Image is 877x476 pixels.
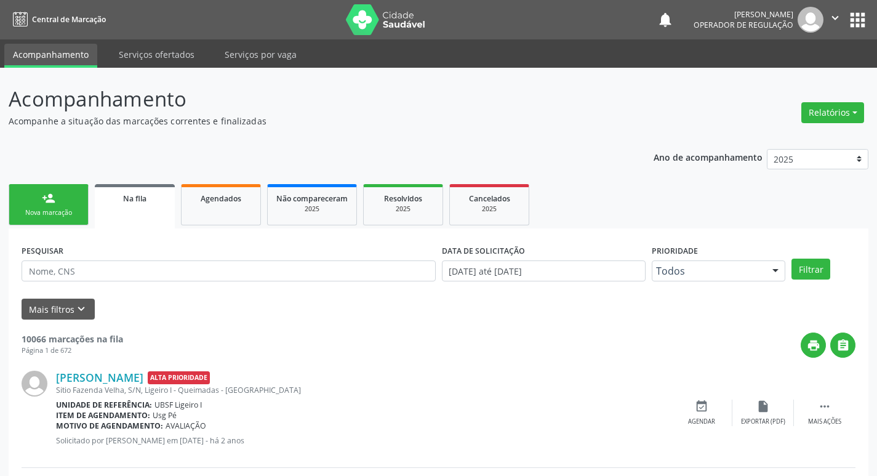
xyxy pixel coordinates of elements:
button: apps [847,9,868,31]
p: Acompanhe a situação das marcações correntes e finalizadas [9,115,611,127]
a: Acompanhamento [4,44,97,68]
a: [PERSON_NAME] [56,371,143,384]
label: DATA DE SOLICITAÇÃO [442,241,525,260]
div: 2025 [372,204,434,214]
div: Agendar [688,418,715,426]
input: Nome, CNS [22,260,436,281]
img: img [798,7,823,33]
div: Página 1 de 672 [22,345,123,356]
i:  [828,11,842,25]
b: Unidade de referência: [56,400,152,410]
button: Relatórios [801,102,864,123]
a: Serviços ofertados [110,44,203,65]
span: UBSF Ligeiro I [154,400,202,410]
span: Todos [656,265,761,277]
span: Não compareceram [276,193,348,204]
div: Nova marcação [18,208,79,217]
img: img [22,371,47,397]
span: AVALIAÇÃO [166,421,206,431]
i: print [807,339,820,352]
label: Prioridade [652,241,698,260]
span: Usg Pé [153,410,177,421]
button: print [801,333,826,358]
button: Mais filtroskeyboard_arrow_down [22,299,95,320]
a: Serviços por vaga [216,44,305,65]
span: Central de Marcação [32,14,106,25]
button:  [830,333,855,358]
a: Central de Marcação [9,9,106,30]
i:  [836,339,850,352]
div: person_add [42,192,55,205]
label: PESQUISAR [22,241,63,260]
div: [PERSON_NAME] [694,9,793,20]
i: insert_drive_file [756,400,770,413]
span: Agendados [201,193,241,204]
strong: 10066 marcações na fila [22,333,123,345]
span: Resolvidos [384,193,422,204]
div: 2025 [276,204,348,214]
button:  [823,7,847,33]
input: Selecione um intervalo [442,260,646,281]
i:  [818,400,831,413]
i: event_available [695,400,708,413]
button: notifications [657,11,674,28]
div: 2025 [459,204,520,214]
span: Cancelados [469,193,510,204]
button: Filtrar [791,259,830,280]
p: Solicitado por [PERSON_NAME] em [DATE] - há 2 anos [56,435,671,446]
b: Item de agendamento: [56,410,150,421]
p: Ano de acompanhamento [654,149,763,164]
p: Acompanhamento [9,84,611,115]
div: Mais ações [808,418,841,426]
span: Na fila [123,193,146,204]
span: Alta Prioridade [148,371,210,384]
div: Exportar (PDF) [741,418,785,426]
b: Motivo de agendamento: [56,421,163,431]
div: Sitio Fazenda Velha, S/N, Ligeiro I - Queimadas - [GEOGRAPHIC_DATA] [56,385,671,395]
i: keyboard_arrow_down [74,302,88,316]
span: Operador de regulação [694,20,793,30]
